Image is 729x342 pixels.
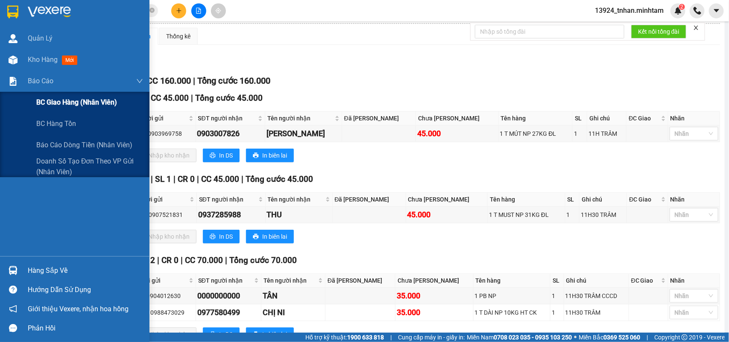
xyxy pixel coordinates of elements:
img: icon-new-feature [674,7,682,15]
button: plus [171,3,186,18]
span: mới [62,56,77,65]
td: 0937285988 [197,207,266,223]
span: CR 0 [161,255,179,265]
span: Hỗ trợ kỹ thuật: [305,333,384,342]
span: SĐT người nhận [199,195,257,204]
th: SL [573,111,587,126]
span: ĐC Giao [629,114,659,123]
span: | [173,174,176,184]
strong: 0369 525 060 [603,334,640,341]
img: warehouse-icon [9,34,18,43]
div: 1 [574,129,586,138]
span: CC 45.000 [151,93,189,103]
span: caret-down [713,7,720,15]
span: Miền Nam [467,333,572,342]
div: 11H30 TRÂM [565,308,627,317]
div: Hướng dẫn sử dụng [28,284,143,296]
span: message [9,324,17,332]
span: In DS [219,330,233,339]
div: 45.000 [407,209,486,221]
div: 35.000 [397,290,472,302]
span: Người gửi [133,276,187,285]
span: Kết nối tổng đài [638,27,679,36]
button: downloadNhập kho nhận [132,327,196,341]
button: downloadNhập kho nhận [132,149,196,162]
button: printerIn biên lai [246,149,294,162]
span: In DS [219,232,233,241]
span: | [241,174,243,184]
div: 1 [552,308,562,317]
span: CC 160.000 [147,76,191,86]
th: Ghi chú [580,193,627,207]
div: MAU 0907521831 [135,210,195,219]
span: SL 2 [139,255,155,265]
span: Tổng cước 45.000 [246,174,313,184]
span: Tên người nhận [263,276,316,285]
div: Nhãn [670,114,717,123]
span: CR 0 [178,174,195,184]
span: CC 45.000 [201,174,239,184]
span: ⚪️ [574,336,577,339]
span: Tên người nhận [268,195,324,204]
span: down [136,78,143,85]
button: printerIn biên lai [246,327,294,341]
div: DUY 0903969758 [135,129,194,138]
div: 1 [552,291,562,301]
span: ĐC Giao [629,195,659,204]
div: 1 PB NP [475,291,549,301]
span: ĐC Giao [631,276,659,285]
sup: 2 [679,4,685,10]
span: Giới thiệu Vexere, nhận hoa hồng [28,304,129,314]
span: Báo cáo [28,76,53,86]
button: file-add [191,3,206,18]
div: 35.000 [397,307,472,319]
div: LIÊN 0904012630 [132,291,194,301]
div: 11H30 TRÂM [581,210,625,219]
div: 0903007826 [197,128,263,140]
div: Hàng sắp về [28,264,143,277]
div: 11H30 TRÂM CCCD [565,291,627,301]
span: | [225,255,227,265]
span: SĐT người nhận [198,276,252,285]
span: printer [210,331,216,338]
div: 0977580499 [197,307,260,319]
span: In biên lai [262,330,287,339]
span: plus [176,8,182,14]
span: | [151,174,153,184]
img: phone-icon [694,7,701,15]
span: | [191,93,193,103]
div: 0000000000 [197,290,260,302]
th: Chưa [PERSON_NAME] [416,111,498,126]
span: | [193,76,195,86]
th: Ghi chú [564,274,629,288]
span: | [181,255,183,265]
span: Báo cáo dòng tiền (nhân viên) [36,140,132,150]
span: BC hàng tồn [36,118,76,129]
span: Quản Lý [28,33,53,44]
button: printerIn DS [203,230,240,243]
span: 13924_tnhan.minhtam [588,5,670,16]
div: 11H TRÂM [588,129,625,138]
div: 1 T MÚT NP 27KG ĐL [500,129,571,138]
img: logo-vxr [7,6,18,18]
th: Ghi chú [587,111,627,126]
img: solution-icon [9,77,18,86]
span: In DS [219,151,233,160]
span: printer [253,234,259,240]
th: Đã [PERSON_NAME] [333,193,406,207]
span: notification [9,305,17,313]
button: aim [211,3,226,18]
span: In biên lai [262,232,287,241]
td: 0903007826 [196,126,265,142]
span: Tổng cước 45.000 [195,93,263,103]
span: Người gửi [136,195,188,204]
td: THU [266,207,333,223]
button: downloadNhập kho nhận [132,230,196,243]
button: printerIn DS [203,327,240,341]
span: Tổng cước 160.000 [197,76,270,86]
span: SĐT người nhận [198,114,256,123]
div: [PERSON_NAME] [266,128,340,140]
span: file-add [196,8,202,14]
div: Phản hồi [28,322,143,335]
button: printerIn biên lai [246,230,294,243]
